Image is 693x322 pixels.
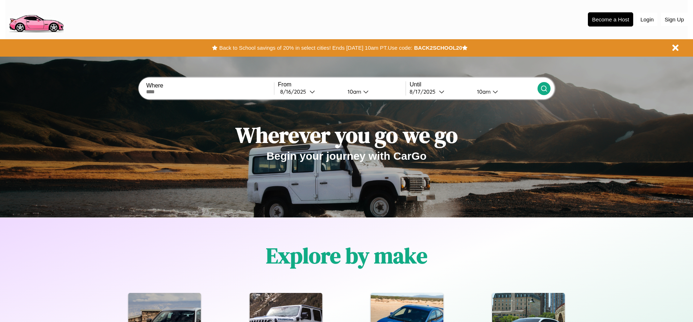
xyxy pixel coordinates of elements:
button: 10am [342,88,406,95]
div: 8 / 16 / 2025 [280,88,310,95]
img: logo [5,4,67,34]
button: 8/16/2025 [278,88,342,95]
b: BACK2SCHOOL20 [414,45,462,51]
button: Sign Up [661,13,688,26]
label: Where [146,82,274,89]
label: Until [410,81,537,88]
div: 8 / 17 / 2025 [410,88,439,95]
button: Login [637,13,657,26]
div: 10am [344,88,363,95]
label: From [278,81,406,88]
button: 10am [471,88,537,95]
button: Become a Host [588,12,633,27]
div: 10am [473,88,493,95]
h1: Explore by make [266,241,427,270]
button: Back to School savings of 20% in select cities! Ends [DATE] 10am PT.Use code: [217,43,414,53]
